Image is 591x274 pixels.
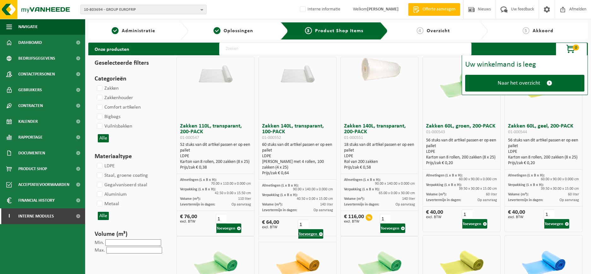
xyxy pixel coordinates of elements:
[375,182,415,186] span: 90.00 x 140.00 x 0.000 cm
[96,180,147,190] label: Gegalvaniseerd staal
[122,28,155,33] span: Administratie
[18,35,42,51] span: Dashboard
[262,184,299,188] span: Afmetingen (L x B x H):
[18,98,43,114] span: Contracten
[559,198,579,202] span: Op aanvraag
[95,240,104,245] label: Min.
[427,28,450,33] span: Overzicht
[262,225,279,229] span: excl. BTW
[180,153,251,159] div: LDPE
[508,155,579,160] div: Karton van 8 rollen, 200 zakken (8 x 25)
[426,138,497,166] div: 56 stuks van dit artikel passen er op een pallet
[544,210,554,219] input: 1
[297,197,333,201] span: 40.50 x 0.00 x 15.00 cm
[299,5,340,14] label: Interne informatie
[477,198,497,202] span: Op aanvraag
[214,27,220,34] span: 2
[95,248,105,253] label: Max.
[435,57,489,111] img: 01-000543
[95,58,165,68] h3: Geselecteerde filters
[344,203,379,206] span: Levertermijn in dagen:
[180,135,199,140] span: 01-000547
[408,3,460,16] a: Offerte aanvragen
[96,161,115,171] label: LDPE
[344,220,364,223] span: excl. BTW
[556,43,587,55] button: 0
[262,208,297,212] span: Levertermijn in dagen:
[180,203,215,206] span: Levertermijn in dagen:
[344,135,363,140] span: 01-000551
[315,28,363,33] span: Product Shop Items
[508,210,525,219] div: € 40,00
[533,28,553,33] span: Akkoord
[344,165,415,170] div: Prijs/zak € 0,58
[508,130,527,134] span: 01-000544
[293,188,333,191] span: 90.00 x 140.00 x 0.000 cm
[84,5,198,15] span: 10-803694 - GROUP EUROFRIP
[379,191,415,195] span: 65.00 x 0.00 x 30.00 cm
[417,27,424,34] span: 4
[426,130,445,134] span: 01-000543
[191,27,276,35] a: 2Oplossingen
[215,191,251,195] span: 42.50 x 0.00 x 15.50 cm
[402,197,415,201] span: 140 liter
[96,93,133,103] label: Zakkenhouder
[459,177,497,181] span: 60.00 x 90.00 x 0.000 cm
[491,27,585,35] a: 5Akkoord
[367,7,399,12] strong: [PERSON_NAME]
[508,198,543,202] span: Levertermijn in dagen:
[541,187,579,191] span: 39.50 x 30.00 x 15.00 cm
[18,82,42,98] span: Gebruikers
[344,159,415,165] div: Rol van 200 zakken
[462,210,472,219] input: 1
[344,188,380,191] span: Verpakking (L x B x H):
[465,61,584,68] div: Uw winkelmand is leeg
[293,27,376,35] a: 3Product Shop Items
[98,134,109,142] button: Alle
[18,193,55,208] span: Financial History
[180,123,251,140] h3: Zakken 110L, transparant, 200-PACK
[216,223,241,233] button: Toevoegen
[391,27,475,35] a: 4Overzicht
[98,212,109,220] button: Alle
[344,214,364,223] div: € 116,00
[523,27,530,34] span: 5
[224,28,253,33] span: Oplossingen
[426,155,497,160] div: Karton van 8 rollen, 200 zakken (8 x 25)
[426,149,497,155] div: LDPE
[112,27,119,34] span: 1
[180,165,251,170] div: Prijs/zak € 0,38
[262,220,279,229] div: € 64,00
[344,153,415,159] div: LDPE
[18,177,69,193] span: Acceptatievoorwaarden
[262,203,283,206] span: Volume (m³):
[262,142,333,176] div: 60 stuks van dit artikel passen er op een pallet
[426,174,463,177] span: Afmetingen (L x B x H):
[211,182,251,186] span: 70.00 x 110.00 x 0.000 cm
[380,214,390,223] input: 1
[426,210,443,219] div: € 40,00
[18,66,55,82] span: Contactpersonen
[508,160,579,166] div: Prijs/zak € 0,20
[231,203,251,206] span: Op aanvraag
[426,215,443,219] span: excl. BTW
[180,142,251,170] div: 52 stuks van dit artikel passen er op een pallet
[91,27,176,35] a: 1Administratie
[95,74,165,84] h3: Categorieën
[96,199,119,209] label: Metaal
[180,220,197,223] span: excl. BTW
[344,123,415,140] h3: Zakken 140L, transparant, 200-PACK
[508,138,579,166] div: 56 stuks van dit artikel passen er op een pallet
[88,43,136,55] h2: Onze producten
[426,183,462,187] span: Verpakking (L x B x H):
[344,142,415,170] div: 18 stuks van dit artikel passen er op een pallet
[180,197,201,201] span: Volume (m³):
[462,219,487,229] button: Toevoegen
[216,214,226,223] input: 1
[544,219,569,229] button: Toevoegen
[262,170,333,176] div: Prijs/zak € 0,64
[298,229,323,239] button: Toevoegen
[238,197,251,201] span: 110 liter
[96,103,141,112] label: Comfort artikelen
[395,203,415,206] span: Op aanvraag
